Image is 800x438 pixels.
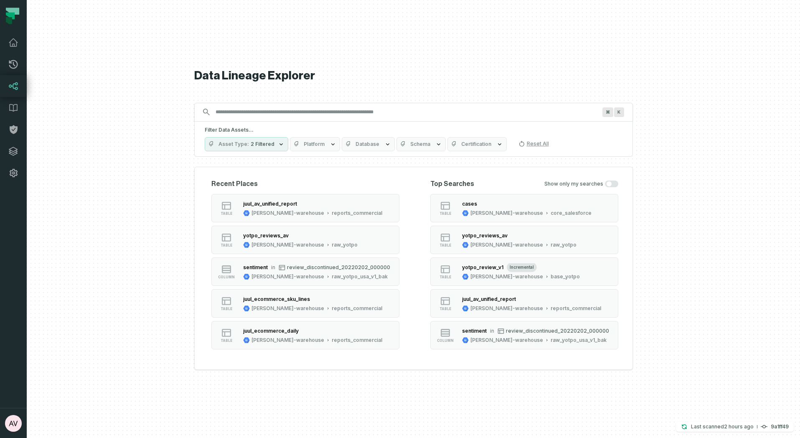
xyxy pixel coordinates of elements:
span: Press ⌘ + K to focus the search bar [602,107,613,117]
h1: Data Lineage Explorer [194,69,633,83]
h4: 9a1ff49 [771,424,789,429]
relative-time: Sep 17, 2025, 7:43 PM EDT [724,423,754,430]
button: Last scanned[DATE] 7:43:25 PM9a1ff49 [676,422,794,432]
span: Press ⌘ + K to focus the search bar [614,107,624,117]
img: avatar of Abhiraj Vinnakota [5,415,22,432]
p: Last scanned [691,423,754,431]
